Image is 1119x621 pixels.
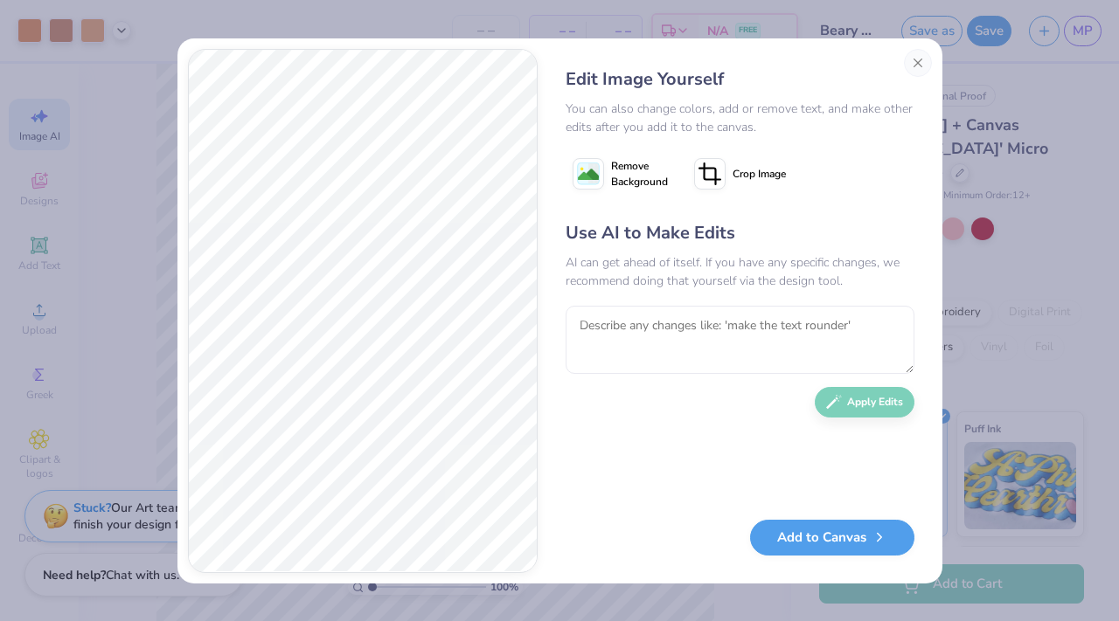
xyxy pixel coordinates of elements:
div: Edit Image Yourself [566,66,914,93]
span: Remove Background [611,158,668,190]
div: Use AI to Make Edits [566,220,914,246]
div: You can also change colors, add or remove text, and make other edits after you add it to the canvas. [566,100,914,136]
div: AI can get ahead of itself. If you have any specific changes, we recommend doing that yourself vi... [566,253,914,290]
button: Add to Canvas [750,520,914,555]
button: Remove Background [566,152,675,196]
button: Crop Image [687,152,796,196]
button: Close [904,49,932,77]
span: Crop Image [733,166,786,182]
